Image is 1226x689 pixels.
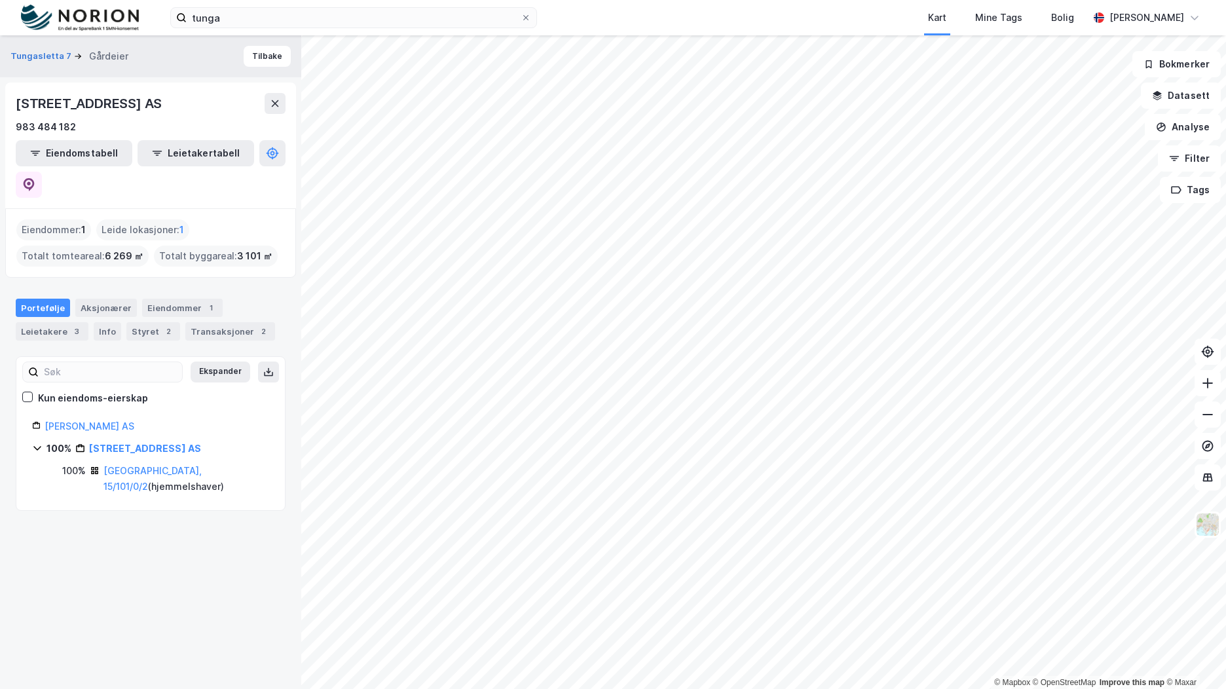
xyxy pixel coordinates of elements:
[138,140,254,166] button: Leietakertabell
[1100,678,1164,687] a: Improve this map
[204,301,217,314] div: 1
[162,325,175,338] div: 2
[154,246,278,267] div: Totalt byggareal :
[1033,678,1096,687] a: OpenStreetMap
[103,465,202,492] a: [GEOGRAPHIC_DATA], 15/101/0/2
[1160,177,1221,203] button: Tags
[187,8,521,28] input: Søk på adresse, matrikkel, gårdeiere, leietakere eller personer
[257,325,270,338] div: 2
[21,5,139,31] img: norion-logo.80e7a08dc31c2e691866.png
[75,299,137,317] div: Aksjonærer
[94,322,121,341] div: Info
[16,299,70,317] div: Portefølje
[126,322,180,341] div: Styret
[45,420,134,432] a: [PERSON_NAME] AS
[62,463,86,479] div: 100%
[39,362,182,382] input: Søk
[142,299,223,317] div: Eiendommer
[103,463,269,494] div: ( hjemmelshaver )
[1141,83,1221,109] button: Datasett
[10,50,74,63] button: Tungasletta 7
[81,222,86,238] span: 1
[1158,145,1221,172] button: Filter
[1195,512,1220,537] img: Z
[1109,10,1184,26] div: [PERSON_NAME]
[16,93,164,114] div: [STREET_ADDRESS] AS
[191,362,250,382] button: Ekspander
[16,140,132,166] button: Eiendomstabell
[1132,51,1221,77] button: Bokmerker
[244,46,291,67] button: Tilbake
[975,10,1022,26] div: Mine Tags
[46,441,71,456] div: 100%
[16,119,76,135] div: 983 484 182
[89,443,201,454] a: [STREET_ADDRESS] AS
[237,248,272,264] span: 3 101 ㎡
[1051,10,1074,26] div: Bolig
[96,219,189,240] div: Leide lokasjoner :
[179,222,184,238] span: 1
[1161,626,1226,689] div: Kontrollprogram for chat
[38,390,148,406] div: Kun eiendoms-eierskap
[994,678,1030,687] a: Mapbox
[185,322,275,341] div: Transaksjoner
[1145,114,1221,140] button: Analyse
[16,219,91,240] div: Eiendommer :
[16,322,88,341] div: Leietakere
[928,10,946,26] div: Kart
[70,325,83,338] div: 3
[89,48,128,64] div: Gårdeier
[16,246,149,267] div: Totalt tomteareal :
[1161,626,1226,689] iframe: Chat Widget
[105,248,143,264] span: 6 269 ㎡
